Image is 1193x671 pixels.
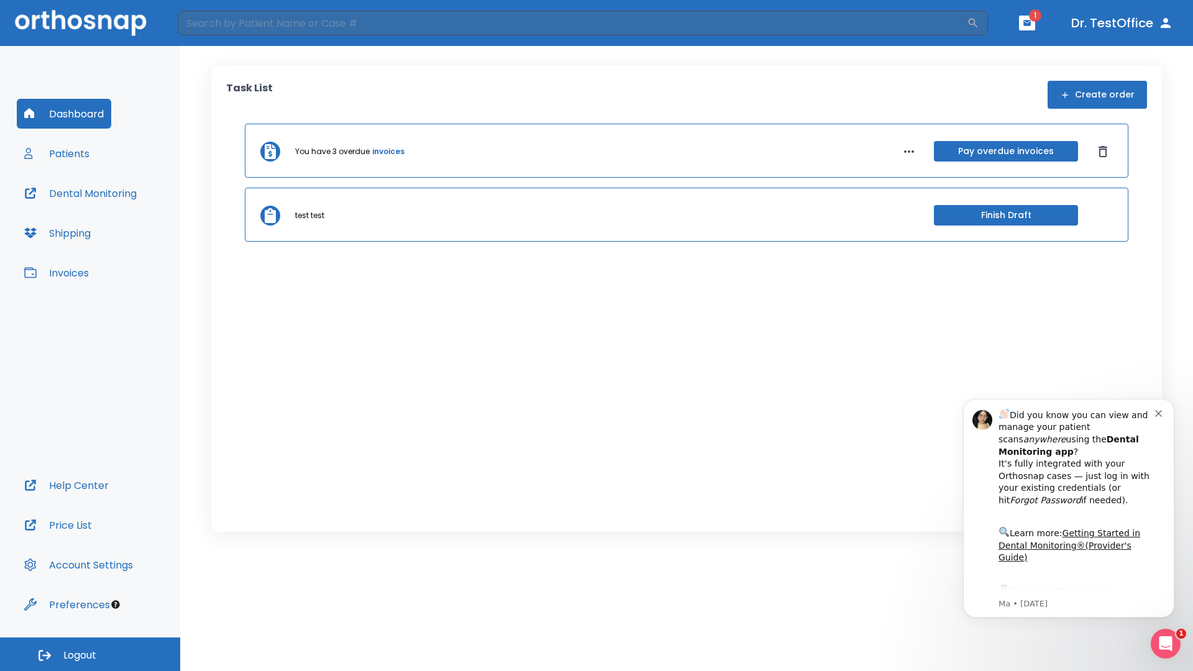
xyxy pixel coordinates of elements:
[54,206,165,228] a: App Store
[372,146,405,157] a: invoices
[226,81,273,109] p: Task List
[178,11,967,35] input: Search by Patient Name or Case #
[54,203,211,266] div: Download the app: | ​ Let us know if you need help getting started!
[17,99,111,129] button: Dashboard
[934,205,1078,226] button: Finish Draft
[1048,81,1147,109] button: Create order
[944,380,1193,637] iframe: Intercom notifications message
[17,590,117,619] button: Preferences
[15,10,147,35] img: Orthosnap
[1093,142,1113,162] button: Dismiss
[1176,629,1186,639] span: 1
[63,649,96,662] span: Logout
[17,510,99,540] button: Price List
[1151,629,1181,659] iframe: Intercom live chat
[17,470,116,500] button: Help Center
[17,178,144,208] button: Dental Monitoring
[1066,12,1178,34] button: Dr. TestOffice
[295,210,324,221] p: test test
[211,27,221,37] button: Dismiss notification
[295,146,370,157] p: You have 3 overdue
[17,139,97,168] button: Patients
[54,218,211,229] p: Message from Ma, sent 1w ago
[1029,9,1041,22] span: 1
[17,218,98,248] button: Shipping
[17,258,96,288] button: Invoices
[934,141,1078,162] button: Pay overdue invoices
[17,550,140,580] button: Account Settings
[110,599,121,610] div: Tooltip anchor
